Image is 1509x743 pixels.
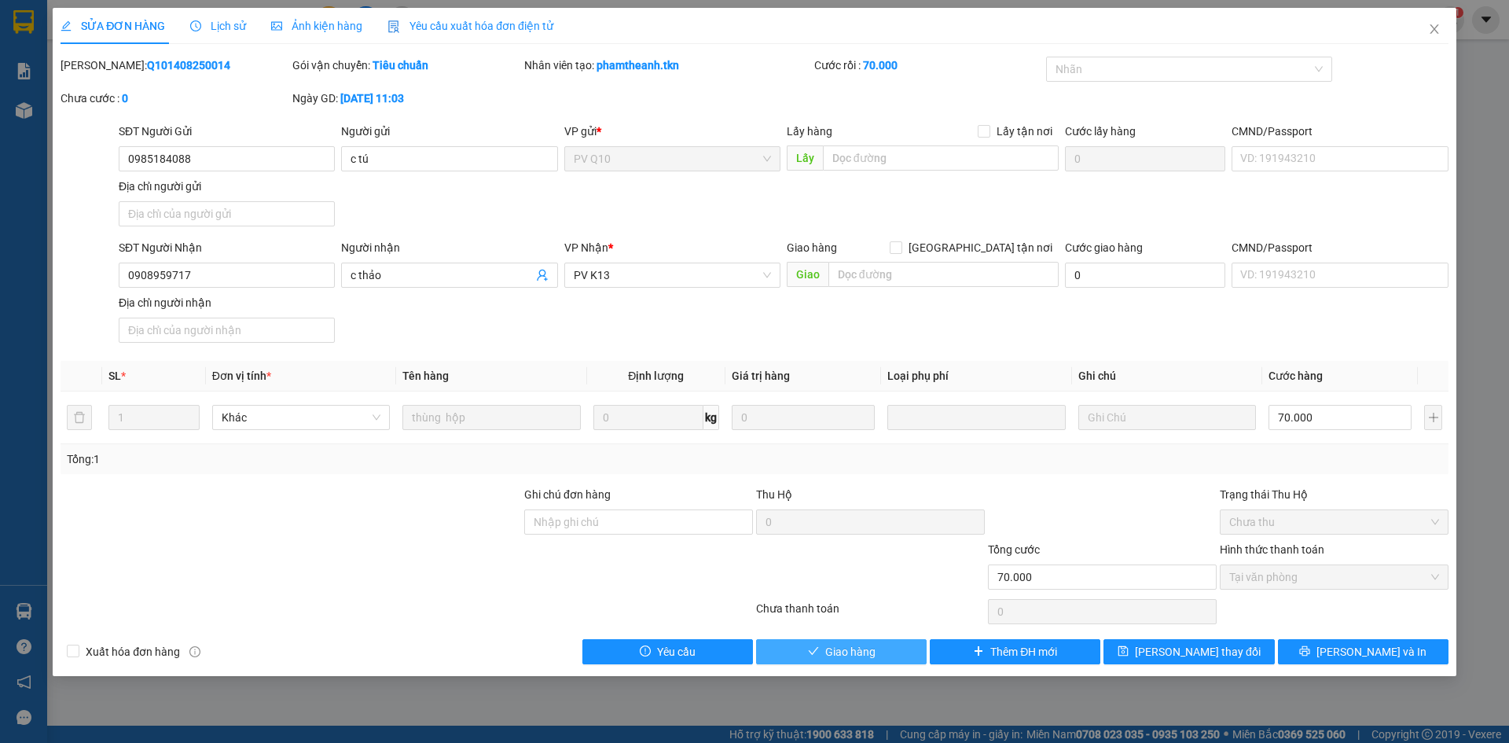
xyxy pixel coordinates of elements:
[1220,486,1448,503] div: Trạng thái Thu Hộ
[67,405,92,430] button: delete
[119,123,335,140] div: SĐT Người Gửi
[190,20,201,31] span: clock-circle
[1269,370,1323,382] span: Cước hàng
[1220,543,1324,556] label: Hình thức thanh toán
[292,90,521,107] div: Ngày GD:
[1065,146,1225,171] input: Cước lấy hàng
[341,123,557,140] div: Người gửi
[79,643,186,660] span: Xuất hóa đơn hàng
[1065,125,1136,138] label: Cước lấy hàng
[67,451,582,468] div: Tổng: 1
[119,178,335,195] div: Địa chỉ người gửi
[1232,239,1448,256] div: CMND/Passport
[754,600,986,627] div: Chưa thanh toán
[1078,405,1256,430] input: Ghi Chú
[402,370,449,382] span: Tên hàng
[341,239,557,256] div: Người nhận
[119,294,335,311] div: Địa chỉ người nhận
[387,20,400,33] img: icon
[1412,8,1456,52] button: Close
[1424,405,1441,430] button: plus
[990,123,1059,140] span: Lấy tận nơi
[536,269,549,281] span: user-add
[582,639,753,664] button: exclamation-circleYêu cầu
[1229,510,1439,534] span: Chưa thu
[574,263,771,287] span: PV K13
[756,639,927,664] button: checkGiao hàng
[1135,643,1261,660] span: [PERSON_NAME] thay đổi
[222,406,380,429] span: Khác
[271,20,282,31] span: picture
[756,488,792,501] span: Thu Hộ
[1316,643,1426,660] span: [PERSON_NAME] và In
[190,20,246,32] span: Lịch sử
[657,643,696,660] span: Yêu cầu
[1278,639,1448,664] button: printer[PERSON_NAME] và In
[373,59,428,72] b: Tiêu chuẩn
[61,90,289,107] div: Chưa cước :
[340,92,404,105] b: [DATE] 11:03
[1065,263,1225,288] input: Cước giao hàng
[787,145,823,171] span: Lấy
[1428,23,1441,35] span: close
[119,239,335,256] div: SĐT Người Nhận
[990,643,1057,660] span: Thêm ĐH mới
[703,405,719,430] span: kg
[930,639,1100,664] button: plusThêm ĐH mới
[189,646,200,657] span: info-circle
[808,646,819,658] span: check
[640,646,651,658] span: exclamation-circle
[292,57,521,74] div: Gói vận chuyển:
[628,370,684,382] span: Định lượng
[564,241,608,254] span: VP Nhận
[863,59,898,72] b: 70.000
[732,370,790,382] span: Giá trị hàng
[402,405,580,430] input: VD: Bàn, Ghế
[61,20,165,32] span: SỬA ĐƠN HÀNG
[787,262,828,287] span: Giao
[119,318,335,343] input: Địa chỉ của người nhận
[814,57,1043,74] div: Cước rồi :
[564,123,780,140] div: VP gửi
[828,262,1059,287] input: Dọc đường
[1065,241,1143,254] label: Cước giao hàng
[1229,565,1439,589] span: Tại văn phòng
[387,20,553,32] span: Yêu cầu xuất hóa đơn điện tử
[825,643,876,660] span: Giao hàng
[1072,361,1262,392] th: Ghi chú
[988,543,1040,556] span: Tổng cước
[1118,646,1129,658] span: save
[787,125,832,138] span: Lấy hàng
[61,20,72,31] span: edit
[1232,123,1448,140] div: CMND/Passport
[1299,646,1310,658] span: printer
[574,147,771,171] span: PV Q10
[1103,639,1274,664] button: save[PERSON_NAME] thay đổi
[524,488,611,501] label: Ghi chú đơn hàng
[732,405,875,430] input: 0
[902,239,1059,256] span: [GEOGRAPHIC_DATA] tận nơi
[524,57,811,74] div: Nhân viên tạo:
[823,145,1059,171] input: Dọc đường
[973,646,984,658] span: plus
[61,57,289,74] div: [PERSON_NAME]:
[787,241,837,254] span: Giao hàng
[108,370,121,382] span: SL
[212,370,271,382] span: Đơn vị tính
[122,92,128,105] b: 0
[524,509,753,535] input: Ghi chú đơn hàng
[271,20,362,32] span: Ảnh kiện hàng
[597,59,679,72] b: phamtheanh.tkn
[147,59,230,72] b: Q101408250014
[881,361,1071,392] th: Loại phụ phí
[119,201,335,226] input: Địa chỉ của người gửi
